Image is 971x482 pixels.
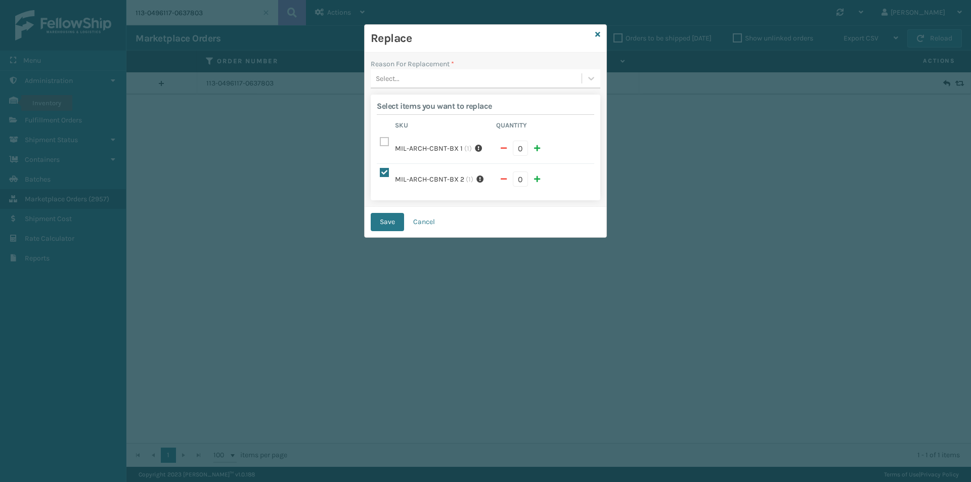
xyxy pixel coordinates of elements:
label: Reason For Replacement [371,59,454,69]
button: Save [371,213,404,231]
span: ( 1 ) [464,143,472,154]
span: ( 1 ) [466,174,473,185]
th: Quantity [493,121,594,133]
label: MIL-ARCH-CBNT-BX 2 [395,174,464,185]
div: Select... [376,73,400,84]
th: Sku [392,121,493,133]
label: MIL-ARCH-CBNT-BX 1 [395,143,463,154]
button: Cancel [404,213,444,231]
h3: Replace [371,31,591,46]
h2: Select items you want to replace [377,101,594,111]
